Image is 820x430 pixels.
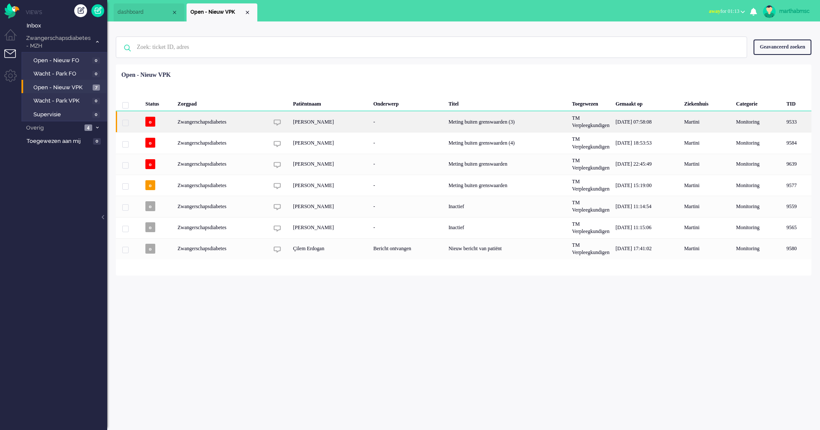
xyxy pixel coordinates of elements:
span: 0 [92,98,100,104]
div: Meting buiten grenswaarden (4) [446,132,569,153]
div: marthabmsc [779,7,811,15]
div: [PERSON_NAME] [290,217,370,238]
div: - [370,132,445,153]
div: TM Verpleegkundigen [569,238,612,259]
a: Open - Nieuw VPK 7 [25,82,106,92]
div: 9565 [116,217,811,238]
div: [PERSON_NAME] [290,132,370,153]
img: ic_chat_grey.svg [274,161,281,169]
div: 9580 [784,238,811,259]
div: 9580 [116,238,811,259]
div: Çilem Erdogan [290,238,370,259]
div: [PERSON_NAME] [290,111,370,132]
div: [DATE] 18:53:53 [612,132,681,153]
div: 9559 [784,196,811,217]
span: o [145,222,155,232]
div: - [370,175,445,196]
div: Zwangerschapsdiabetes [175,238,268,259]
img: ic_chat_grey.svg [274,203,281,211]
img: avatar [763,5,776,18]
div: TM Verpleegkundigen [569,154,612,175]
a: Wacht - Park VPK 0 [25,96,106,105]
div: [DATE] 22:45:49 [612,154,681,175]
span: Wacht - Park VPK [33,97,90,105]
div: TM Verpleegkundigen [569,175,612,196]
div: Geavanceerd zoeken [754,39,811,55]
div: [DATE] 11:14:54 [612,196,681,217]
div: Zorgpad [175,94,268,111]
div: Meting buiten grenswaarden [446,175,569,196]
li: Tickets menu [4,49,24,69]
div: 9577 [116,175,811,196]
span: Supervisie [33,111,90,119]
li: Admin menu [4,70,24,89]
div: - [370,196,445,217]
div: Bericht ontvangen [370,238,445,259]
img: ic_chat_grey.svg [274,182,281,190]
div: Monitoring [733,196,784,217]
div: Patiëntnaam [290,94,370,111]
div: Toegewezen [569,94,612,111]
span: Zwangerschapsdiabetes - MZH [25,34,91,50]
div: Monitoring [733,217,784,238]
div: Status [142,94,175,111]
div: Monitoring [733,238,784,259]
div: 9639 [116,154,811,175]
span: o [145,117,155,127]
div: - [370,154,445,175]
div: Monitoring [733,132,784,153]
a: Wacht - Park FO 0 [25,69,106,78]
span: 0 [92,71,100,77]
div: Titel [446,94,569,111]
a: Open - Nieuw FO 0 [25,55,106,65]
li: awayfor 01:13 [704,3,750,21]
div: - [370,217,445,238]
a: Supervisie 0 [25,109,106,119]
span: away [709,8,721,14]
div: TM Verpleegkundigen [569,111,612,132]
img: ic_chat_grey.svg [274,246,281,253]
div: [DATE] 11:15:06 [612,217,681,238]
a: Quick Ticket [91,4,104,17]
div: 9584 [116,132,811,153]
a: Omnidesk [4,6,19,12]
div: 9533 [116,111,811,132]
div: Meting buiten grenswaarden (3) [446,111,569,132]
span: 0 [92,58,100,64]
img: ic_chat_grey.svg [274,140,281,148]
div: Martini [681,238,733,259]
span: o [145,201,155,211]
span: 0 [93,138,101,145]
div: Zwangerschapsdiabetes [175,111,268,132]
div: 9577 [784,175,811,196]
div: Monitoring [733,175,784,196]
div: Monitoring [733,154,784,175]
div: [PERSON_NAME] [290,196,370,217]
span: 4 [84,124,92,131]
div: Inactief [446,217,569,238]
div: Onderwerp [370,94,445,111]
img: flow_omnibird.svg [4,3,19,18]
a: Toegewezen aan mij 0 [25,136,107,145]
div: Zwangerschapsdiabetes [175,217,268,238]
div: [PERSON_NAME] [290,154,370,175]
div: - [370,111,445,132]
div: 9565 [784,217,811,238]
span: o [145,138,155,148]
div: Martini [681,217,733,238]
span: Inbox [27,22,107,30]
div: TM Verpleegkundigen [569,196,612,217]
span: Overig [25,124,82,132]
span: o [145,180,155,190]
img: ic_chat_grey.svg [274,119,281,126]
span: Open - Nieuw FO [33,57,90,65]
div: [DATE] 07:58:08 [612,111,681,132]
div: Close tab [171,9,178,16]
span: dashboard [118,9,171,16]
span: Wacht - Park FO [33,70,90,78]
div: Martini [681,196,733,217]
a: marthabmsc [761,5,811,18]
span: 0 [92,112,100,118]
div: Gemaakt op [612,94,681,111]
div: Monitoring [733,111,784,132]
